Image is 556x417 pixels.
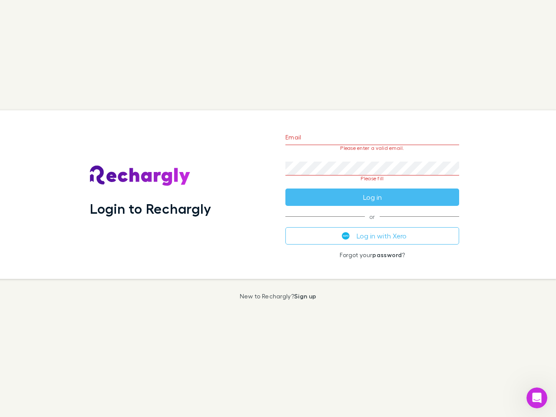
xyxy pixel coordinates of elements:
[285,216,459,217] span: or
[285,227,459,245] button: Log in with Xero
[90,200,211,217] h1: Login to Rechargly
[342,232,350,240] img: Xero's logo
[285,189,459,206] button: Log in
[285,175,459,182] p: Please fill
[285,252,459,258] p: Forgot your ?
[90,165,191,186] img: Rechargly's Logo
[372,251,402,258] a: password
[240,293,317,300] p: New to Rechargly?
[285,145,459,151] p: Please enter a valid email.
[294,292,316,300] a: Sign up
[526,387,547,408] iframe: Intercom live chat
